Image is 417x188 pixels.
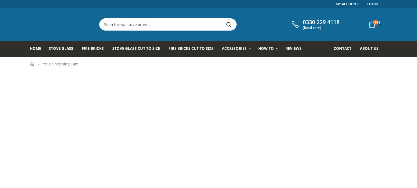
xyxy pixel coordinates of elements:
span: Stove Glass [49,46,73,51]
a: Stove Glass Cut To Size [112,41,164,57]
a: Reviews [285,41,306,57]
span: Accessories [222,46,247,51]
a: Contact [334,41,356,57]
span: Reviews [285,46,302,51]
a: How To [258,41,281,57]
a: About us [360,41,383,57]
span: 0330 229 4118 [303,19,339,26]
a: Fire Bricks [82,41,108,57]
span: Home [30,46,41,51]
a: Stove Glass [49,41,78,57]
span: Stove Glass Cut To Size [112,46,160,51]
span: About us [360,46,379,51]
a: 1986 [367,18,383,30]
span: Fire Bricks [82,46,104,51]
a: Accessories [222,41,254,57]
span: Contact [334,46,351,51]
a: Home [30,62,34,66]
input: Search your stove brand... [100,19,305,30]
button: Search [222,19,236,30]
span: Fire Bricks Cut To Size [169,46,213,51]
span: How To [258,46,274,51]
span: 1986 [373,20,378,25]
a: 0330 229 4118 (local rate) [290,19,339,30]
span: (local rate) [303,26,339,30]
a: Fire Bricks Cut To Size [169,41,218,57]
a: Home [30,41,46,57]
span: Your Shopping Cart [43,61,78,67]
